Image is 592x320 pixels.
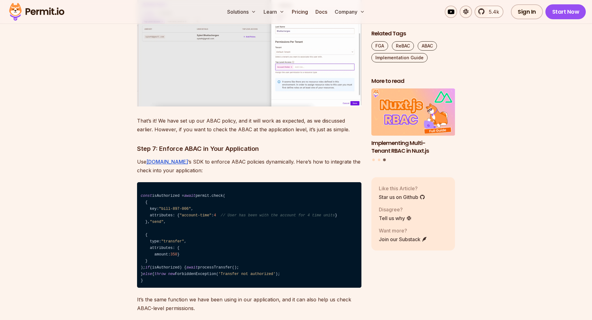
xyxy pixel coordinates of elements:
a: ABAC [418,41,437,51]
a: Start Now [545,4,586,19]
p: Want more? [379,227,427,234]
p: Use ’s SDK to enforce ABAC policies dynamically. Here’s how to integrate the check into your appl... [137,157,361,175]
span: // User has been with the account for 4 time units [221,213,335,218]
span: const [141,194,152,198]
a: Pricing [289,6,310,18]
a: ReBAC [392,41,414,51]
a: Tell us why [379,214,412,222]
button: Go to slide 1 [372,159,375,161]
span: if [145,265,150,270]
span: throw [154,272,166,276]
a: Implementation Guide [371,53,428,62]
img: Permit logo [6,1,67,22]
a: FGA [371,41,388,51]
a: Join our Substack [379,236,427,243]
h3: Step 7: Enforce ABAC in Your Application [137,144,361,154]
span: await [184,194,195,198]
span: await [186,265,198,270]
span: else [143,272,152,276]
button: Go to slide 2 [378,159,380,161]
button: Company [332,6,367,18]
li: 3 of 3 [371,89,455,155]
p: That’s it! We have set up our ABAC policy, and it will work as expected, as we discussed earlier.... [137,116,361,134]
span: "account-time" [180,213,212,218]
p: It’s the same function we have been using in our application, and it can also help us check ABAC-... [137,295,361,313]
button: Go to slide 3 [383,159,386,161]
code: isAuthorized = permit.check( { key: , attributes: { : } }, , { type: , attributes: { amount: } } ... [137,182,361,288]
h3: Implementing Multi-Tenant RBAC in Nuxt.js [371,139,455,155]
p: Like this Article? [379,185,425,192]
div: Posts [371,89,455,162]
a: [DOMAIN_NAME] [146,159,188,165]
a: Star us on Github [379,193,425,201]
span: 'Transfer not authorized' [218,272,276,276]
span: "transfer" [161,239,184,244]
button: Learn [261,6,287,18]
p: Disagree? [379,206,412,213]
h2: More to read [371,77,455,85]
a: Sign In [511,4,543,19]
h2: Related Tags [371,30,455,38]
a: Implementing Multi-Tenant RBAC in Nuxt.jsImplementing Multi-Tenant RBAC in Nuxt.js [371,89,455,155]
span: "send" [150,220,163,224]
span: 5.4k [485,8,499,16]
button: Solutions [225,6,259,18]
span: 4 [214,213,216,218]
span: new [168,272,175,276]
span: "bill-897-006" [159,207,191,211]
span: 350 [170,252,177,257]
img: Implementing Multi-Tenant RBAC in Nuxt.js [371,89,455,136]
a: 5.4k [475,6,503,18]
a: Docs [313,6,330,18]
